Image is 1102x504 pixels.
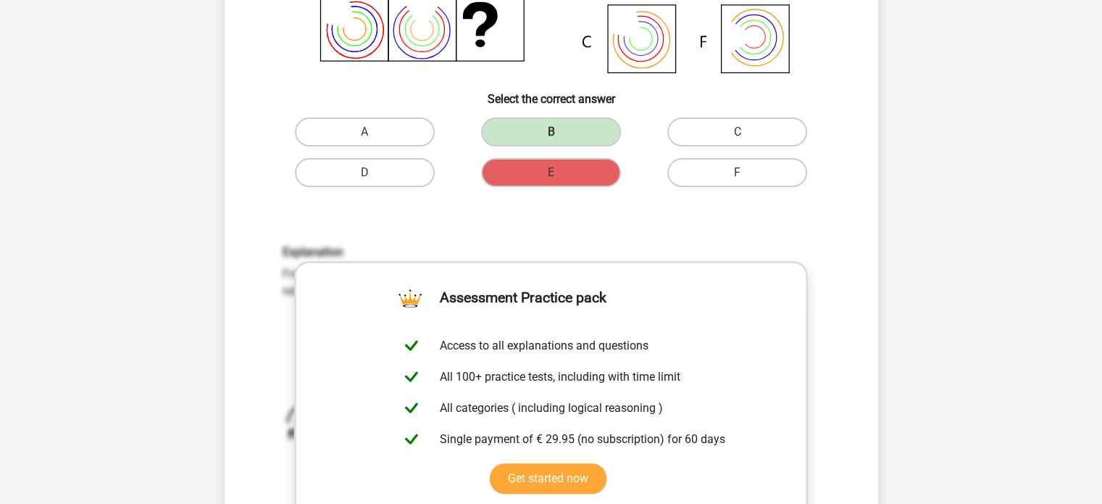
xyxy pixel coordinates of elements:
label: A [295,117,435,146]
h6: Select the correct answer [248,80,855,106]
label: F [667,158,807,187]
label: B [481,117,621,146]
label: C [667,117,807,146]
label: E [481,158,621,187]
h6: Explanation [283,245,820,259]
label: D [295,158,435,187]
a: Get started now [490,463,606,494]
